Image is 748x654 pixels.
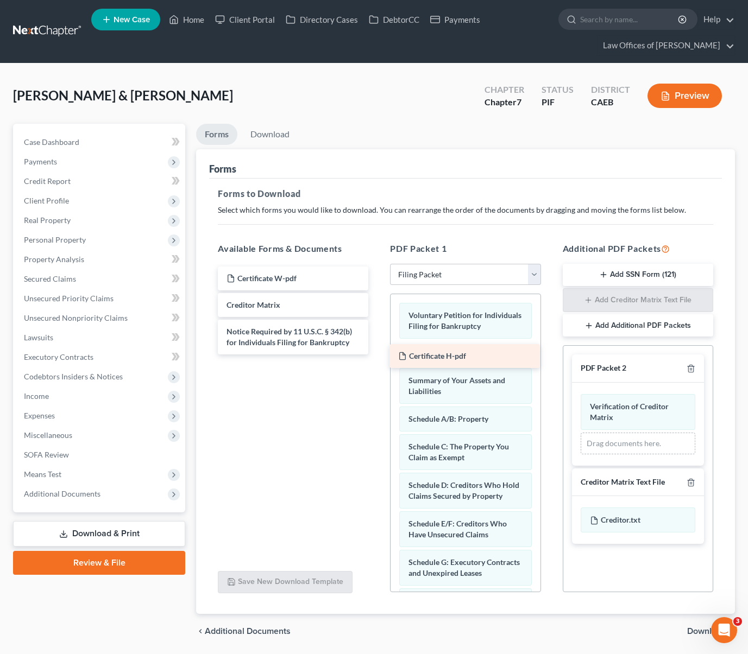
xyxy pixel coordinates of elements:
[733,617,742,626] span: 3
[687,627,726,636] span: Download
[408,442,509,462] span: Schedule C: The Property You Claim as Exempt
[24,469,61,479] span: Means Test
[363,10,425,29] a: DebtorCC
[15,289,185,308] a: Unsecured Priority Claims
[542,84,574,96] div: Status
[24,411,55,420] span: Expenses
[164,10,210,29] a: Home
[591,96,630,109] div: CAEB
[15,445,185,465] a: SOFA Review
[15,132,185,152] a: Case Dashboard
[598,36,734,55] a: Law Offices of [PERSON_NAME]
[581,363,626,373] div: PDF Packet 2
[280,10,363,29] a: Directory Cases
[210,10,280,29] a: Client Portal
[13,521,185,547] a: Download & Print
[227,300,280,309] span: Creditor Matrix
[517,97,521,107] span: 7
[408,519,507,539] span: Schedule E/F: Creditors Who Have Unsecured Claims
[24,255,84,264] span: Property Analysis
[13,551,185,575] a: Review & File
[24,235,86,244] span: Personal Property
[196,124,237,145] a: Forms
[24,450,69,459] span: SOFA Review
[196,627,205,636] i: chevron_left
[218,187,713,200] h5: Forms to Download
[581,477,665,487] div: Creditor Matrix Text File
[15,172,185,191] a: Credit Report
[408,557,520,577] span: Schedule G: Executory Contracts and Unexpired Leases
[390,242,540,255] h5: PDF Packet 1
[15,328,185,347] a: Lawsuits
[425,10,486,29] a: Payments
[24,313,128,322] span: Unsecured Nonpriority Claims
[590,402,669,422] span: Verification of Creditor Matrix
[15,250,185,269] a: Property Analysis
[24,215,71,225] span: Real Property
[409,351,466,360] span: Certificate H-pdf
[196,627,291,636] a: chevron_left Additional Documents
[24,352,93,361] span: Executory Contracts
[24,176,71,186] span: Credit Report
[563,242,713,255] h5: Additional PDF Packets
[563,288,713,312] button: Add Creditor Matrix Text File
[24,274,76,283] span: Secured Claims
[218,205,713,215] p: Select which forms you would like to download. You can rearrange the order of the documents by dr...
[408,480,519,500] span: Schedule D: Creditors Who Hold Claims Secured by Property
[563,314,713,337] button: Add Additional PDF Packets
[591,84,630,96] div: District
[580,9,680,29] input: Search by name...
[408,376,505,396] span: Summary of Your Assets and Liabilities
[698,10,734,29] a: Help
[227,327,352,347] span: Notice Required by 11 U.S.C. § 342(b) for Individuals Filing for Bankruptcy
[581,433,695,454] div: Drag documents here.
[24,391,49,401] span: Income
[408,414,488,423] span: Schedule A/B: Property
[485,84,524,96] div: Chapter
[15,347,185,367] a: Executory Contracts
[24,489,100,498] span: Additional Documents
[542,96,574,109] div: PIF
[114,16,150,24] span: New Case
[15,308,185,328] a: Unsecured Nonpriority Claims
[24,157,57,166] span: Payments
[13,87,233,103] span: [PERSON_NAME] & [PERSON_NAME]
[24,196,69,205] span: Client Profile
[24,333,53,342] span: Lawsuits
[218,571,353,594] button: Save New Download Template
[205,627,291,636] span: Additional Documents
[24,372,123,381] span: Codebtors Insiders & Notices
[581,507,695,532] div: Creditor.txt
[24,294,114,303] span: Unsecured Priority Claims
[711,617,737,643] iframe: Intercom live chat
[485,96,524,109] div: Chapter
[648,84,722,108] button: Preview
[218,242,368,255] h5: Available Forms & Documents
[563,264,713,287] button: Add SSN Form (121)
[24,137,79,147] span: Case Dashboard
[24,430,72,440] span: Miscellaneous
[242,124,298,145] a: Download
[209,162,236,175] div: Forms
[237,274,297,283] span: Certificate W-pdf
[15,269,185,289] a: Secured Claims
[687,627,735,636] button: Download chevron_right
[408,310,521,331] span: Voluntary Petition for Individuals Filing for Bankruptcy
